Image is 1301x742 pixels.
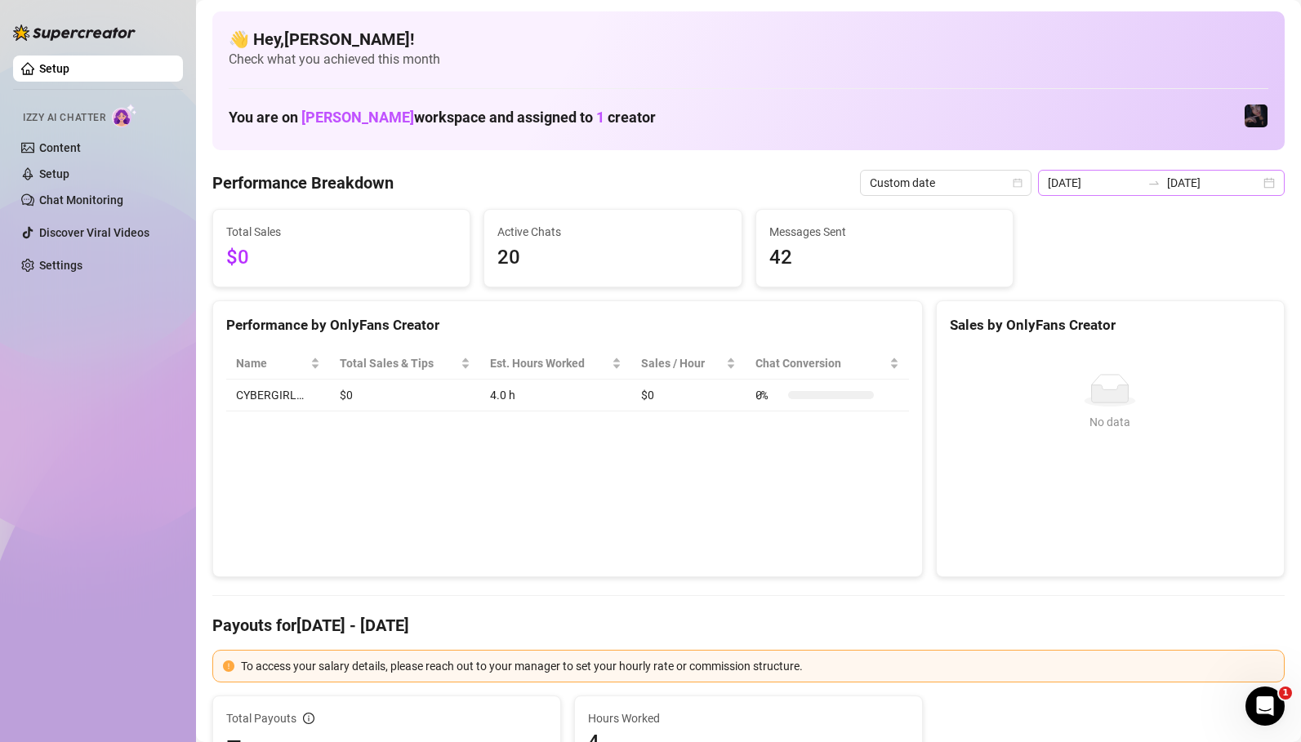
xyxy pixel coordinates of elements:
[956,413,1264,431] div: No data
[769,223,1000,241] span: Messages Sent
[596,109,604,126] span: 1
[226,314,909,336] div: Performance by OnlyFans Creator
[226,709,296,727] span: Total Payouts
[212,171,394,194] h4: Performance Breakdown
[303,713,314,724] span: info-circle
[1048,174,1141,192] input: Start date
[301,109,414,126] span: [PERSON_NAME]
[1245,104,1268,127] img: CYBERGIRL
[330,348,480,380] th: Total Sales & Tips
[226,348,330,380] th: Name
[746,348,909,380] th: Chat Conversion
[497,223,728,241] span: Active Chats
[497,242,728,273] span: 20
[340,354,457,372] span: Total Sales & Tips
[226,242,457,273] span: $0
[769,242,1000,273] span: 42
[39,167,69,180] a: Setup
[950,314,1271,336] div: Sales by OnlyFans Creator
[755,354,886,372] span: Chat Conversion
[490,354,608,372] div: Est. Hours Worked
[1279,686,1292,700] span: 1
[755,386,782,404] span: 0 %
[870,171,1022,195] span: Custom date
[13,24,136,41] img: logo-BBDzfeDw.svg
[631,380,746,411] td: $0
[1245,686,1285,726] iframe: Intercom live chat
[641,354,723,372] span: Sales / Hour
[23,110,105,126] span: Izzy AI Chatter
[223,660,234,672] span: exclamation-circle
[229,109,656,127] h1: You are on workspace and assigned to creator
[229,51,1268,69] span: Check what you achieved this month
[1147,176,1161,189] span: swap-right
[588,709,909,727] span: Hours Worked
[226,380,330,411] td: CYBERGIRL…
[330,380,480,411] td: $0
[480,380,631,411] td: 4.0 h
[1013,178,1023,188] span: calendar
[212,614,1285,637] h4: Payouts for [DATE] - [DATE]
[241,657,1274,675] div: To access your salary details, please reach out to your manager to set your hourly rate or commis...
[631,348,746,380] th: Sales / Hour
[39,193,123,207] a: Chat Monitoring
[226,223,457,241] span: Total Sales
[112,104,137,127] img: AI Chatter
[1147,176,1161,189] span: to
[39,62,69,75] a: Setup
[39,141,81,154] a: Content
[39,259,82,272] a: Settings
[229,28,1268,51] h4: 👋 Hey, [PERSON_NAME] !
[1167,174,1260,192] input: End date
[39,226,149,239] a: Discover Viral Videos
[236,354,307,372] span: Name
